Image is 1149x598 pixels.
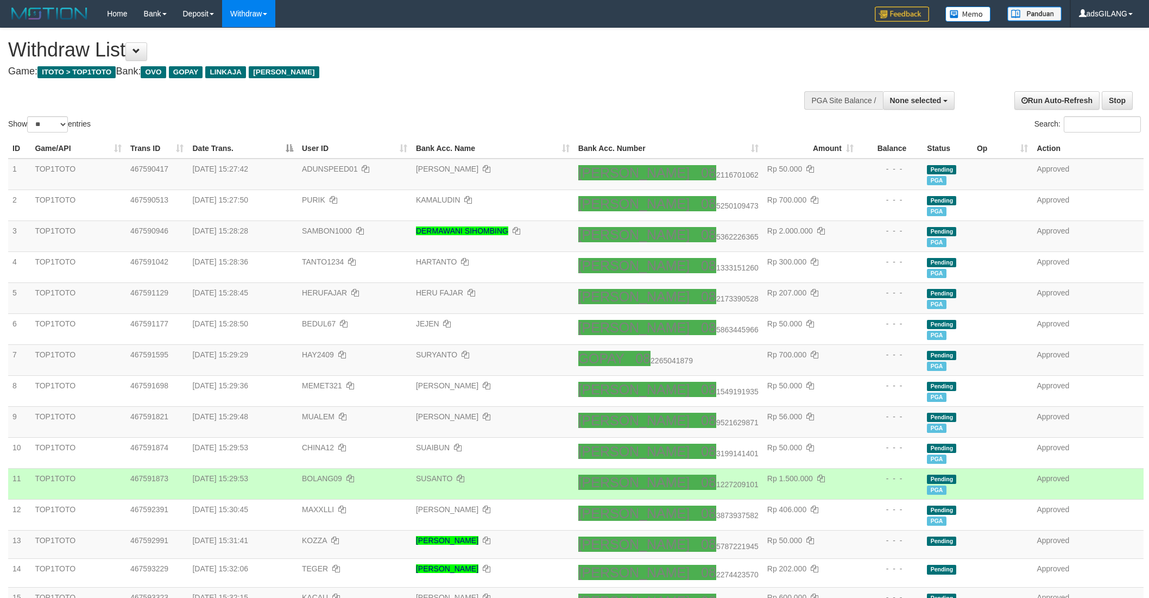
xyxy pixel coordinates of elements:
[701,565,716,580] ah_el_jm_1756146672679: 08
[927,362,946,371] span: Marked by adskelvin
[130,381,168,390] span: 467591698
[875,7,929,22] img: Feedback.jpg
[858,139,923,159] th: Balance
[30,313,126,344] td: TOP1TOTO
[701,232,759,241] span: Copy 085362226365 to clipboard
[130,443,168,452] span: 467591874
[416,474,452,483] a: SUSANTO
[701,537,716,552] ah_el_jm_1756146672679: 08
[701,289,716,304] ah_el_jm_1756146672679: 08
[30,139,126,159] th: Game/API: activate to sort column ascending
[862,287,919,298] div: - - -
[169,66,203,78] span: GOPAY
[416,350,457,359] a: SURYANTO
[416,288,463,297] a: HERU FAJAR
[130,350,168,359] span: 467591595
[192,350,248,359] span: [DATE] 15:29:29
[927,537,956,546] span: Pending
[767,412,803,421] span: Rp 56.000
[249,66,319,78] span: [PERSON_NAME]
[578,382,690,397] ah_el_jm_1756146672679: [PERSON_NAME]
[30,221,126,251] td: TOP1TOTO
[8,5,91,22] img: MOTION_logo.png
[302,443,334,452] span: CHINA12
[302,381,342,390] span: MEMET321
[192,564,248,573] span: [DATE] 15:32:06
[701,165,716,180] ah_el_jm_1756146672679: 08
[1032,313,1144,344] td: Approved
[767,288,806,297] span: Rp 207.000
[862,411,919,422] div: - - -
[927,238,946,247] span: Marked by adskelvin
[973,139,1033,159] th: Op: activate to sort column ascending
[701,444,716,459] ah_el_jm_1756146672679: 08
[927,486,946,495] span: Marked by adskelvin
[701,294,759,303] span: Copy 082173390528 to clipboard
[8,39,755,61] h1: Withdraw List
[302,226,352,235] span: SAMBON1000
[927,393,946,402] span: Marked by adskelvin
[8,159,30,190] td: 1
[635,351,651,366] ah_el_jm_1755705115715: 08
[701,263,759,272] span: Copy 081333151260 to clipboard
[927,565,956,574] span: Pending
[578,351,624,366] ah_el_jm_1755705115715: GOPAY
[416,381,478,390] a: [PERSON_NAME]
[8,116,91,133] label: Show entries
[1014,91,1100,110] a: Run Auto-Refresh
[927,382,956,391] span: Pending
[30,406,126,437] td: TOP1TOTO
[30,468,126,499] td: TOP1TOTO
[8,437,30,468] td: 10
[8,406,30,437] td: 9
[767,226,813,235] span: Rp 2.000.000
[302,505,334,514] span: MAXXLLI
[701,325,759,334] span: Copy 085863445966 to clipboard
[767,319,803,328] span: Rp 50.000
[862,349,919,360] div: - - -
[188,139,298,159] th: Date Trans.: activate to sort column descending
[37,66,116,78] span: ITOTO > TOP1TOTO
[890,96,942,105] span: None selected
[767,564,806,573] span: Rp 202.000
[192,443,248,452] span: [DATE] 15:29:53
[30,499,126,530] td: TOP1TOTO
[302,319,336,328] span: BEDUL67
[862,380,919,391] div: - - -
[416,412,478,421] a: [PERSON_NAME]
[883,91,955,110] button: None selected
[130,474,168,483] span: 467591873
[862,535,919,546] div: - - -
[767,443,803,452] span: Rp 50.000
[862,194,919,205] div: - - -
[302,412,334,421] span: MUALEM
[574,139,763,159] th: Bank Acc. Number: activate to sort column ascending
[192,288,248,297] span: [DATE] 15:28:45
[412,139,574,159] th: Bank Acc. Name: activate to sort column ascending
[130,257,168,266] span: 467591042
[578,413,690,428] ah_el_jm_1756146672679: [PERSON_NAME]
[302,257,344,266] span: TANTO1234
[927,320,956,329] span: Pending
[130,165,168,173] span: 467590417
[298,139,412,159] th: User ID: activate to sort column ascending
[8,221,30,251] td: 3
[635,356,693,365] span: Copy 082265041879 to clipboard
[923,139,973,159] th: Status
[578,506,690,521] ah_el_jm_1756146672679: [PERSON_NAME]
[141,66,166,78] span: OVO
[302,350,334,359] span: HAY2409
[130,319,168,328] span: 467591177
[302,474,342,483] span: BOLANG09
[8,282,30,313] td: 5
[578,165,690,180] ah_el_jm_1756146672679: [PERSON_NAME]
[927,444,956,453] span: Pending
[927,424,946,433] span: Marked by adskelvin
[701,387,759,396] span: Copy 081549191935 to clipboard
[130,564,168,573] span: 467593229
[1102,91,1133,110] a: Stop
[862,504,919,515] div: - - -
[927,207,946,216] span: Marked by adskelvin
[130,226,168,235] span: 467590946
[8,139,30,159] th: ID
